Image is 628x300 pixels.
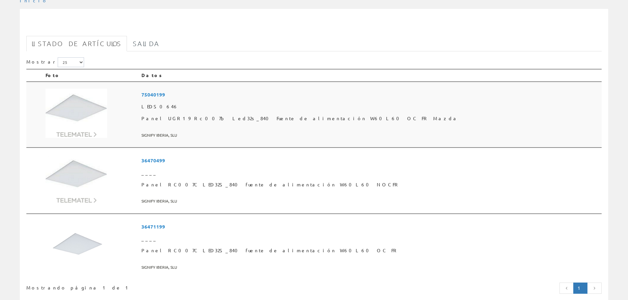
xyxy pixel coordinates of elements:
a: Salida [128,36,165,51]
font: 36470499 [141,157,165,164]
a: Página actual [573,283,587,294]
img: Foto artículo Panel RC007C LED32S_840 PSU W60L60 NOCFR (186.5671641791x150) [45,154,107,204]
font: Panel RC007C LED32S_840 fuente de alimentación W60L60 NOCFR [141,181,400,187]
a: Listado de artículos [26,36,127,51]
select: Mostrar [58,57,84,67]
font: Panel RC007C LED32S_840 fuente de alimentación W60L60 OC FR [141,247,399,253]
font: Panel UGR19 Rc007b Led32s_840 Fuente de alimentación W60L60 OC FR Mazda [141,115,459,121]
a: Página siguiente [587,283,602,294]
img: Foto del artículo Panel UGR19 Rc007b Led32s_840 Psu W60L60 OC FR Mazda (186.5671641791x150) [45,89,107,138]
font: 75040199 [141,91,165,98]
font: Mostrando página 1 de 1 [26,285,131,290]
font: 1 [578,285,583,291]
font: SIGNIFY IBERIA, SLU [141,264,177,270]
font: LEDS0646 [141,103,178,109]
img: Foto del artículo Panel RC007C LED32S_840 PSU W60L60 OC FR (172.85318559557x150) [45,221,103,270]
font: SIGNIFY IBERIA, SLU [141,198,177,204]
font: RC007C [26,19,68,33]
font: Foto [45,72,60,78]
font: Datos [141,72,164,78]
font: SIGNIFY IBERIA, SLU [141,132,177,138]
font: Mostrar [26,58,58,64]
a: Página anterior [559,283,574,294]
font: Salida [133,40,160,47]
font: Listado de artículos [32,40,122,47]
font: ____ [141,170,157,176]
font: ____ [141,235,157,241]
font: 36471199 [141,223,165,230]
